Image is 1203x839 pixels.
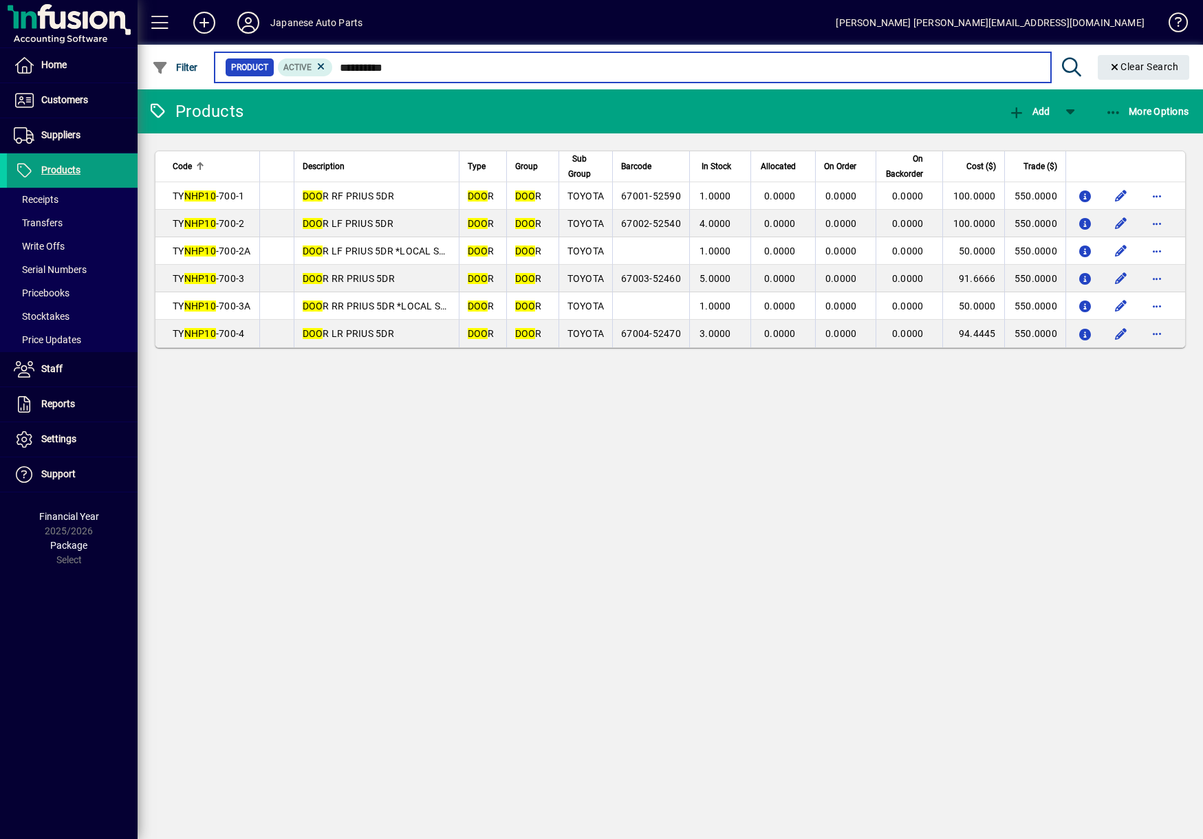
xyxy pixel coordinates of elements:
span: TY -700-4 [173,328,244,339]
a: Suppliers [7,118,138,153]
span: R LF PRIUS 5DR [303,218,393,229]
td: 100.0000 [942,210,1004,237]
button: Filter [149,55,202,80]
div: Type [468,159,498,174]
span: Allocated [761,159,796,174]
em: DOO [468,328,488,339]
a: Support [7,457,138,492]
button: Add [1005,99,1053,124]
td: 91.6666 [942,265,1004,292]
span: 0.0000 [825,218,857,229]
em: NHP10 [184,328,216,339]
span: 0.0000 [764,246,796,257]
span: R [515,218,542,229]
a: Home [7,48,138,83]
a: Staff [7,352,138,386]
span: 0.0000 [825,190,857,201]
span: Receipts [14,194,58,205]
span: Pricebooks [14,287,69,298]
em: NHP10 [184,246,216,257]
span: R [468,328,495,339]
a: Knowledge Base [1158,3,1186,47]
span: Add [1008,106,1050,117]
div: Group [515,159,550,174]
span: Staff [41,363,63,374]
em: DOO [303,190,323,201]
em: DOO [303,273,323,284]
span: 1.0000 [700,190,731,201]
em: DOO [515,328,536,339]
span: Reports [41,398,75,409]
em: DOO [515,218,536,229]
button: More options [1146,185,1168,207]
button: More options [1146,268,1168,290]
mat-chip: Activation Status: Active [278,58,333,76]
span: 0.0000 [764,218,796,229]
span: Clear Search [1109,61,1179,72]
em: DOO [515,301,536,312]
span: R [468,246,495,257]
span: TOYOTA [567,301,605,312]
a: Reports [7,387,138,422]
span: Transfers [14,217,63,228]
span: R RR PRIUS 5DR [303,273,395,284]
a: Pricebooks [7,281,138,305]
button: Add [182,10,226,35]
span: 67002-52540 [621,218,681,229]
button: Edit [1110,295,1132,317]
td: 550.0000 [1004,320,1065,347]
span: R [468,190,495,201]
span: Home [41,59,67,70]
button: Edit [1110,213,1132,235]
span: Type [468,159,486,174]
span: Stocktakes [14,311,69,322]
td: 50.0000 [942,292,1004,320]
span: Settings [41,433,76,444]
span: Filter [152,62,198,73]
span: 0.0000 [825,273,857,284]
span: Active [283,63,312,72]
button: More options [1146,240,1168,262]
span: Price Updates [14,334,81,345]
div: In Stock [698,159,744,174]
span: 4.0000 [700,218,731,229]
em: DOO [515,190,536,201]
div: Products [148,100,243,122]
span: R RR PRIUS 5DR *LOCAL SALE* [303,301,463,312]
a: Write Offs [7,235,138,258]
span: 67001-52590 [621,190,681,201]
span: TOYOTA [567,246,605,257]
span: TOYOTA [567,328,605,339]
span: R LF PRIUS 5DR *LOCAL SALE* [303,246,462,257]
span: Description [303,159,345,174]
button: Clear [1098,55,1190,80]
em: NHP10 [184,273,216,284]
a: Price Updates [7,328,138,351]
span: Write Offs [14,241,65,252]
em: DOO [468,273,488,284]
a: Customers [7,83,138,118]
span: TY -700-3 [173,273,244,284]
div: On Backorder [885,151,935,182]
span: Package [50,540,87,551]
span: 0.0000 [892,218,924,229]
span: 0.0000 [764,301,796,312]
span: TOYOTA [567,218,605,229]
span: 0.0000 [892,190,924,201]
em: NHP10 [184,301,216,312]
button: More Options [1102,99,1193,124]
span: 0.0000 [825,246,857,257]
span: On Backorder [885,151,923,182]
em: NHP10 [184,218,216,229]
em: DOO [303,218,323,229]
td: 550.0000 [1004,237,1065,265]
span: TY -700-1 [173,190,244,201]
span: 0.0000 [892,273,924,284]
span: 0.0000 [764,190,796,201]
div: [PERSON_NAME] [PERSON_NAME][EMAIL_ADDRESS][DOMAIN_NAME] [836,12,1145,34]
td: 550.0000 [1004,210,1065,237]
em: DOO [468,190,488,201]
div: Description [303,159,451,174]
span: 5.0000 [700,273,731,284]
button: Edit [1110,323,1132,345]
